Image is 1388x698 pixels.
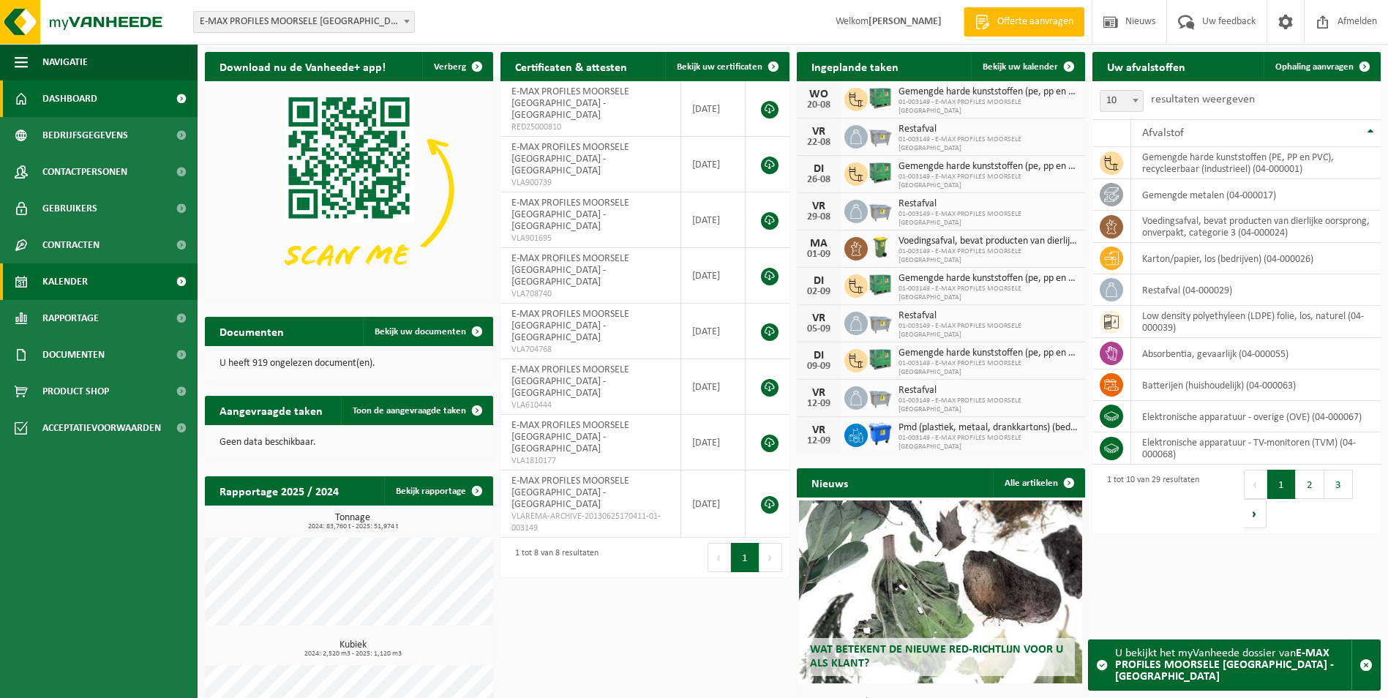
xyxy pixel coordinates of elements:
span: 01-003149 - E-MAX PROFILES MOORSELE [GEOGRAPHIC_DATA] [899,359,1078,377]
strong: E-MAX PROFILES MOORSELE [GEOGRAPHIC_DATA] - [GEOGRAPHIC_DATA] [1115,648,1334,683]
span: Gemengde harde kunststoffen (pe, pp en pvc), recycleerbaar (industrieel) [899,273,1078,285]
span: 01-003149 - E-MAX PROFILES MOORSELE [GEOGRAPHIC_DATA] [899,135,1078,153]
span: Restafval [899,124,1078,135]
span: Voedingsafval, bevat producten van dierlijke oorsprong, onverpakt, categorie 3 [899,236,1078,247]
td: [DATE] [681,248,746,304]
td: voedingsafval, bevat producten van dierlijke oorsprong, onverpakt, categorie 3 (04-000024) [1131,211,1381,243]
a: Bekijk uw kalender [971,52,1084,81]
span: VLA901695 [511,233,669,244]
span: E-MAX PROFILES MOORSELE [GEOGRAPHIC_DATA] - [GEOGRAPHIC_DATA] [511,309,629,343]
span: E-MAX PROFILES MOORSELE [GEOGRAPHIC_DATA] - [GEOGRAPHIC_DATA] [511,476,629,510]
div: VR [804,424,833,436]
div: DI [804,275,833,287]
span: 01-003149 - E-MAX PROFILES MOORSELE [GEOGRAPHIC_DATA] [899,285,1078,302]
span: E-MAX PROFILES MOORSELE NV - MOORSELE [194,12,414,32]
img: PB-HB-1400-HPE-GN-01 [868,347,893,372]
div: VR [804,312,833,324]
h2: Rapportage 2025 / 2024 [205,476,353,505]
td: gemengde metalen (04-000017) [1131,179,1381,211]
div: MA [804,238,833,249]
img: Download de VHEPlus App [205,81,493,298]
span: E-MAX PROFILES MOORSELE [GEOGRAPHIC_DATA] - [GEOGRAPHIC_DATA] [511,142,629,176]
div: 12-09 [804,399,833,409]
span: 01-003149 - E-MAX PROFILES MOORSELE [GEOGRAPHIC_DATA] [899,173,1078,190]
div: 22-08 [804,138,833,148]
img: WB-2500-GAL-GY-01 [868,123,893,148]
span: Gebruikers [42,190,97,227]
button: 2 [1296,470,1324,499]
button: 1 [731,543,759,572]
td: [DATE] [681,81,746,137]
h2: Nieuws [797,468,863,497]
td: gemengde harde kunststoffen (PE, PP en PVC), recycleerbaar (industrieel) (04-000001) [1131,147,1381,179]
div: DI [804,163,833,175]
div: 1 tot 8 van 8 resultaten [508,541,599,574]
span: Toon de aangevraagde taken [353,406,466,416]
div: 09-09 [804,361,833,372]
span: Restafval [899,198,1078,210]
span: Gemengde harde kunststoffen (pe, pp en pvc), recycleerbaar (industrieel) [899,161,1078,173]
a: Bekijk uw documenten [363,317,492,346]
button: Previous [708,543,731,572]
span: VLAREMA-ARCHIVE-20130625170411-01-003149 [511,511,669,534]
h2: Download nu de Vanheede+ app! [205,52,400,80]
span: Product Shop [42,373,109,410]
span: Navigatie [42,44,88,80]
button: 1 [1267,470,1296,499]
img: WB-2500-GAL-GY-01 [868,309,893,334]
span: Gemengde harde kunststoffen (pe, pp en pvc), recycleerbaar (industrieel) [899,348,1078,359]
h2: Ingeplande taken [797,52,913,80]
span: RED25000810 [511,121,669,133]
span: 01-003149 - E-MAX PROFILES MOORSELE [GEOGRAPHIC_DATA] [899,210,1078,228]
span: E-MAX PROFILES MOORSELE NV - MOORSELE [193,11,415,33]
span: 01-003149 - E-MAX PROFILES MOORSELE [GEOGRAPHIC_DATA] [899,322,1078,339]
a: Alle artikelen [993,468,1084,498]
h2: Uw afvalstoffen [1092,52,1200,80]
span: Bekijk uw documenten [375,327,466,337]
td: [DATE] [681,137,746,192]
span: Verberg [434,62,466,72]
label: resultaten weergeven [1151,94,1255,105]
span: Restafval [899,310,1078,322]
span: Bekijk uw certificaten [677,62,762,72]
td: absorbentia, gevaarlijk (04-000055) [1131,338,1381,369]
span: Restafval [899,385,1078,397]
span: Rapportage [42,300,99,337]
a: Wat betekent de nieuwe RED-richtlijn voor u als klant? [799,500,1081,683]
span: E-MAX PROFILES MOORSELE [GEOGRAPHIC_DATA] - [GEOGRAPHIC_DATA] [511,198,629,232]
button: Next [759,543,782,572]
h2: Certificaten & attesten [500,52,642,80]
div: 05-09 [804,324,833,334]
span: VLA900739 [511,177,669,189]
img: WB-1100-HPE-BE-01 [868,421,893,446]
div: DI [804,350,833,361]
img: PB-HB-1400-HPE-GN-01 [868,272,893,297]
span: VLA704768 [511,344,669,356]
span: Acceptatievoorwaarden [42,410,161,446]
span: E-MAX PROFILES MOORSELE [GEOGRAPHIC_DATA] - [GEOGRAPHIC_DATA] [511,364,629,399]
td: low density polyethyleen (LDPE) folie, los, naturel (04-000039) [1131,306,1381,338]
button: Previous [1244,470,1267,499]
strong: [PERSON_NAME] [869,16,942,27]
img: PB-HB-1400-HPE-GN-01 [868,86,893,110]
td: [DATE] [681,359,746,415]
button: Verberg [422,52,492,81]
h2: Documenten [205,317,299,345]
span: Wat betekent de nieuwe RED-richtlijn voor u als klant? [810,644,1063,669]
td: elektronische apparatuur - overige (OVE) (04-000067) [1131,401,1381,432]
a: Bekijk uw certificaten [665,52,788,81]
span: 10 [1100,91,1143,111]
span: Gemengde harde kunststoffen (pe, pp en pvc), recycleerbaar (industrieel) [899,86,1078,98]
div: VR [804,126,833,138]
img: PB-HB-1400-HPE-GN-01 [868,160,893,185]
span: VLA610444 [511,399,669,411]
span: VLA708740 [511,288,669,300]
span: Afvalstof [1142,127,1184,139]
h3: Tonnage [212,513,493,530]
td: elektronische apparatuur - TV-monitoren (TVM) (04-000068) [1131,432,1381,465]
span: Pmd (plastiek, metaal, drankkartons) (bedrijven) [899,422,1078,434]
div: WO [804,89,833,100]
span: Bekijk uw kalender [983,62,1058,72]
span: Contactpersonen [42,154,127,190]
span: Dashboard [42,80,97,117]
